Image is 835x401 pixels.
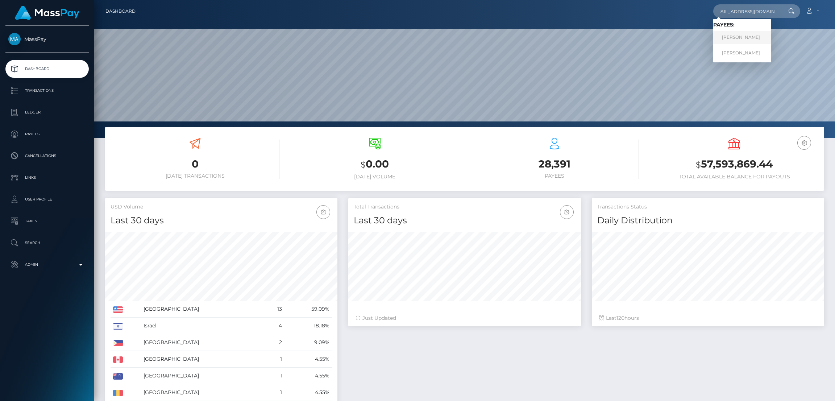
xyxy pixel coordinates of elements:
[8,129,86,140] p: Payees
[141,334,265,351] td: [GEOGRAPHIC_DATA]
[111,157,279,171] h3: 0
[5,103,89,121] a: Ledger
[8,107,86,118] p: Ledger
[5,234,89,252] a: Search
[111,214,332,227] h4: Last 30 days
[470,157,639,171] h3: 28,391
[284,384,332,401] td: 4.55%
[265,318,284,334] td: 4
[113,373,123,380] img: AU.png
[141,384,265,401] td: [GEOGRAPHIC_DATA]
[265,301,284,318] td: 13
[8,63,86,74] p: Dashboard
[265,334,284,351] td: 2
[8,172,86,183] p: Links
[5,82,89,100] a: Transactions
[650,157,819,172] h3: 57,593,869.44
[15,6,79,20] img: MassPay Logo
[354,203,575,211] h5: Total Transactions
[5,190,89,208] a: User Profile
[141,301,265,318] td: [GEOGRAPHIC_DATA]
[111,203,332,211] h5: USD Volume
[713,46,771,59] a: [PERSON_NAME]
[696,160,701,170] small: $
[8,85,86,96] p: Transactions
[354,214,575,227] h4: Last 30 days
[361,160,366,170] small: $
[113,390,123,396] img: RO.png
[265,368,284,384] td: 1
[284,351,332,368] td: 4.55%
[470,173,639,179] h6: Payees
[105,4,136,19] a: Dashboard
[8,237,86,248] p: Search
[113,306,123,313] img: US.png
[616,315,624,321] span: 120
[113,340,123,346] img: PH.png
[356,314,573,322] div: Just Updated
[597,214,819,227] h4: Daily Distribution
[113,356,123,363] img: CA.png
[141,368,265,384] td: [GEOGRAPHIC_DATA]
[5,147,89,165] a: Cancellations
[713,31,771,44] a: [PERSON_NAME]
[265,351,284,368] td: 1
[5,169,89,187] a: Links
[8,216,86,227] p: Taxes
[290,157,459,172] h3: 0.00
[5,36,89,42] span: MassPay
[597,203,819,211] h5: Transactions Status
[113,323,123,330] img: IL.png
[5,125,89,143] a: Payees
[5,256,89,274] a: Admin
[290,174,459,180] h6: [DATE] Volume
[111,173,279,179] h6: [DATE] Transactions
[599,314,817,322] div: Last hours
[8,259,86,270] p: Admin
[284,301,332,318] td: 59.09%
[8,194,86,205] p: User Profile
[141,318,265,334] td: Israel
[284,318,332,334] td: 18.18%
[8,150,86,161] p: Cancellations
[650,174,819,180] h6: Total Available Balance for Payouts
[5,212,89,230] a: Taxes
[713,4,781,18] input: Search...
[284,368,332,384] td: 4.55%
[8,33,21,45] img: MassPay
[5,60,89,78] a: Dashboard
[265,384,284,401] td: 1
[141,351,265,368] td: [GEOGRAPHIC_DATA]
[284,334,332,351] td: 9.09%
[713,22,771,28] h6: Payees:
